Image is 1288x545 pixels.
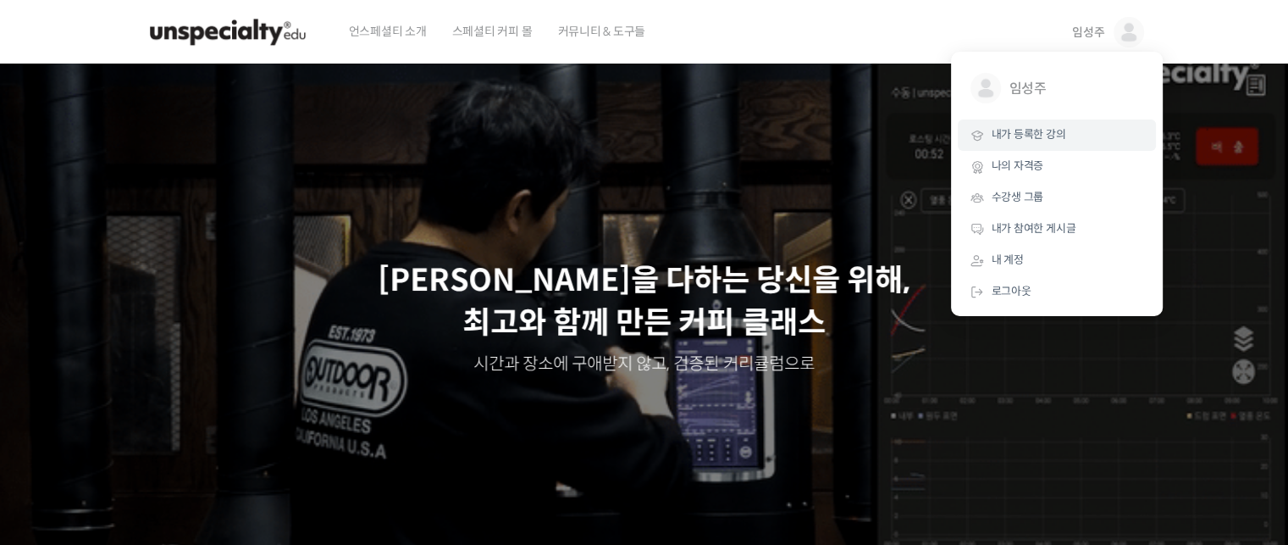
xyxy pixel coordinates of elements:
a: 로그아웃 [958,276,1156,308]
p: 시간과 장소에 구애받지 않고, 검증된 커리큘럼으로 [17,353,1272,376]
a: 내 계정 [958,245,1156,276]
span: 설정 [262,430,282,443]
a: 나의 자격증 [958,151,1156,182]
a: 홈 [5,404,112,447]
a: 대화 [112,404,218,447]
span: 내가 참여한 게시글 [992,221,1076,236]
span: 임성주 [1009,73,1135,105]
span: 홈 [53,430,64,443]
span: 대화 [155,431,175,444]
span: 로그아웃 [992,284,1031,298]
span: 임성주 [1072,25,1104,40]
a: 임성주 [958,60,1156,120]
a: 설정 [218,404,325,447]
p: [PERSON_NAME]을 다하는 당신을 위해, 최고와 함께 만든 커피 클래스 [17,259,1272,345]
span: 내가 등록한 강의 [992,127,1066,142]
a: 수강생 그룹 [958,182,1156,214]
a: 내가 등록한 강의 [958,120,1156,151]
a: 내가 참여한 게시글 [958,214,1156,245]
span: 나의 자격증 [992,158,1044,173]
span: 수강생 그룹 [992,190,1044,204]
span: 내 계정 [992,253,1024,267]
